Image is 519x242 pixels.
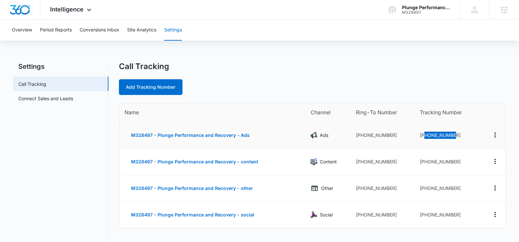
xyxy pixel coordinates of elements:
[125,207,261,223] button: M328497 - Plunge Performance and Recovery - social
[119,79,183,95] a: Add Tracking Number
[127,20,156,41] button: Site Analytics
[351,103,414,122] th: Ring-To Number
[490,183,500,193] button: Actions
[414,202,480,228] td: [PHONE_NUMBER]
[125,180,259,196] button: M328497 - Plunge Performance and Recovery - other
[311,158,317,165] img: Content
[80,20,119,41] button: Conversions Inbox
[490,209,500,220] button: Actions
[50,6,84,13] span: Intelligence
[125,154,265,170] button: M328497 - Plunge Performance and Recovery - content
[119,62,169,71] h1: Call Tracking
[414,122,480,149] td: [PHONE_NUMBER]
[414,149,480,175] td: [PHONE_NUMBER]
[414,103,480,122] th: Tracking Number
[40,20,72,41] button: Period Reports
[402,5,450,10] div: account name
[402,10,450,15] div: account id
[12,20,32,41] button: Overview
[125,127,256,143] button: M328497 - Plunge Performance and Recovery - Ads
[320,158,337,165] p: Content
[351,149,414,175] td: [PHONE_NUMBER]
[13,62,108,71] h2: Settings
[321,185,333,192] p: Other
[305,103,351,122] th: Channel
[311,212,317,218] img: Social
[320,211,333,218] p: Social
[164,20,182,41] button: Settings
[311,132,317,139] img: Ads
[119,103,305,122] th: Name
[414,175,480,202] td: [PHONE_NUMBER]
[490,130,500,140] button: Actions
[351,122,414,149] td: [PHONE_NUMBER]
[351,175,414,202] td: [PHONE_NUMBER]
[351,202,414,228] td: [PHONE_NUMBER]
[490,156,500,167] button: Actions
[18,81,46,87] a: Call Tracking
[320,132,328,139] p: Ads
[18,95,73,102] a: Connect Sales and Leads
